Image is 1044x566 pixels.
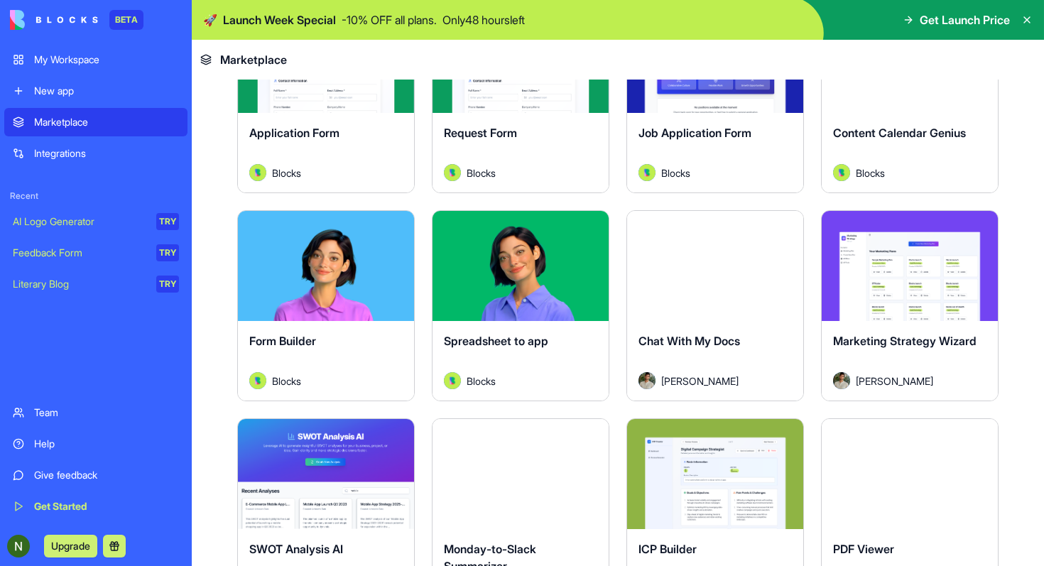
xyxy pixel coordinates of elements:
img: Avatar [638,164,656,181]
a: Spreadsheet to appAvatarBlocks [432,210,609,401]
div: Feedback Form [13,246,146,260]
div: New app [34,84,179,98]
img: Avatar [444,372,461,389]
span: Blocks [467,165,496,180]
span: Recent [4,190,187,202]
a: AI Logo GeneratorTRY [4,207,187,236]
p: Only 48 hours left [442,11,525,28]
span: Request Form [444,126,517,140]
span: Blocks [661,165,690,180]
img: Avatar [833,372,850,389]
span: PDF Viewer [833,542,894,556]
span: 🚀 [203,11,217,28]
img: Avatar [249,372,266,389]
span: [PERSON_NAME] [856,374,933,388]
button: Upgrade [44,535,97,557]
span: Launch Week Special [223,11,336,28]
span: Chat With My Docs [638,334,740,348]
div: TRY [156,276,179,293]
div: TRY [156,244,179,261]
div: Marketplace [34,115,179,129]
a: Application FormAvatarBlocks [237,2,415,193]
a: Job Application FormAvatarBlocks [626,2,804,193]
a: Request FormAvatarBlocks [432,2,609,193]
span: Blocks [272,165,301,180]
span: Blocks [467,374,496,388]
a: Give feedback [4,461,187,489]
a: Content Calendar GeniusAvatarBlocks [821,2,999,193]
a: Marketing Strategy WizardAvatar[PERSON_NAME] [821,210,999,401]
a: Form BuilderAvatarBlocks [237,210,415,401]
div: BETA [109,10,143,30]
span: Spreadsheet to app [444,334,548,348]
div: My Workspace [34,53,179,67]
span: Application Form [249,126,339,140]
a: Upgrade [44,538,97,553]
a: BETA [10,10,143,30]
span: Content Calendar Genius [833,126,966,140]
div: Integrations [34,146,179,160]
img: ACg8ocKwuYNS-J9sH47ei_lgUSlgmSb06fkxdUCFoY9YfsPoxRzlAg=s96-c [7,535,30,557]
div: Give feedback [34,468,179,482]
p: - 10 % OFF all plans. [342,11,437,28]
span: Blocks [272,374,301,388]
a: Team [4,398,187,427]
span: Job Application Form [638,126,751,140]
div: Help [34,437,179,451]
span: Get Launch Price [920,11,1010,28]
span: ICP Builder [638,542,697,556]
img: logo [10,10,98,30]
span: Blocks [856,165,885,180]
a: Literary BlogTRY [4,270,187,298]
span: Form Builder [249,334,316,348]
a: Chat With My DocsAvatar[PERSON_NAME] [626,210,804,401]
div: TRY [156,213,179,230]
div: Team [34,406,179,420]
img: Avatar [444,164,461,181]
img: Avatar [833,164,850,181]
span: Marketplace [220,51,287,68]
a: New app [4,77,187,105]
a: Integrations [4,139,187,168]
span: SWOT Analysis AI [249,542,343,556]
img: Avatar [638,372,656,389]
a: Feedback FormTRY [4,239,187,267]
a: Marketplace [4,108,187,136]
span: [PERSON_NAME] [661,374,739,388]
div: Literary Blog [13,277,146,291]
img: Avatar [249,164,266,181]
div: Get Started [34,499,179,513]
a: My Workspace [4,45,187,74]
span: Marketing Strategy Wizard [833,334,977,348]
div: AI Logo Generator [13,214,146,229]
a: Get Started [4,492,187,521]
a: Help [4,430,187,458]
